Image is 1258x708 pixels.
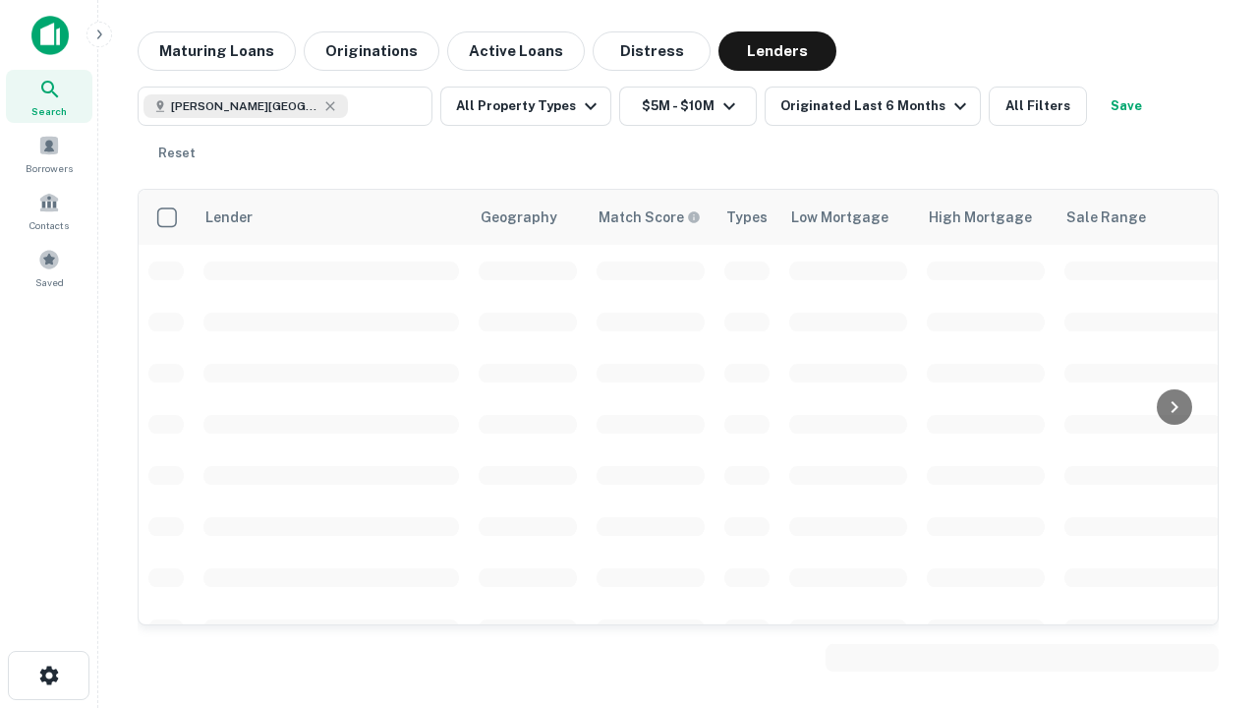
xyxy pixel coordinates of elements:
th: High Mortgage [917,190,1055,245]
div: Types [726,206,768,229]
div: Geography [481,206,557,229]
button: $5M - $10M [619,87,757,126]
button: Save your search to get updates of matches that match your search criteria. [1095,87,1158,126]
a: Search [6,70,92,123]
iframe: Chat Widget [1160,488,1258,582]
a: Contacts [6,184,92,237]
a: Borrowers [6,127,92,180]
button: Reset [145,134,208,173]
th: Lender [194,190,469,245]
button: All Filters [989,87,1087,126]
span: Borrowers [26,160,73,176]
button: Lenders [718,31,836,71]
img: capitalize-icon.png [31,16,69,55]
th: Geography [469,190,587,245]
div: Originated Last 6 Months [780,94,972,118]
span: Contacts [29,217,69,233]
button: Maturing Loans [138,31,296,71]
button: Distress [593,31,711,71]
span: Saved [35,274,64,290]
th: Low Mortgage [779,190,917,245]
button: Originated Last 6 Months [765,87,981,126]
div: High Mortgage [929,206,1032,229]
button: Originations [304,31,439,71]
span: Search [31,103,67,119]
div: Sale Range [1066,206,1146,229]
th: Capitalize uses an advanced AI algorithm to match your search with the best lender. The match sco... [587,190,715,245]
th: Sale Range [1055,190,1231,245]
button: Active Loans [447,31,585,71]
th: Types [715,190,779,245]
h6: Match Score [599,206,697,228]
button: All Property Types [440,87,611,126]
span: [PERSON_NAME][GEOGRAPHIC_DATA], [GEOGRAPHIC_DATA] [171,97,318,115]
div: Low Mortgage [791,206,888,229]
div: Capitalize uses an advanced AI algorithm to match your search with the best lender. The match sco... [599,206,701,228]
div: Lender [205,206,253,229]
a: Saved [6,241,92,294]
